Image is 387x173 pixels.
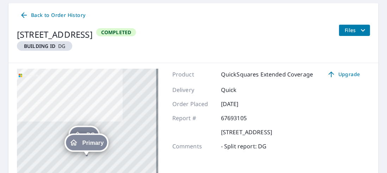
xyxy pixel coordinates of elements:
p: Order Placed [172,100,215,108]
div: Dropped pin, building Primary, Residential property, 1611 Cedar St Niles, MI 49120 [64,134,109,155]
span: Files [345,26,367,35]
span: DG [86,132,95,137]
p: 67693105 [221,114,263,122]
p: Product [172,70,215,79]
span: Upgrade [326,70,361,79]
a: Upgrade [321,69,365,80]
p: Comments [172,142,215,150]
p: - Split report: DG [221,142,267,150]
div: [STREET_ADDRESS] [17,28,93,41]
button: filesDropdownBtn-67693105 [339,25,370,36]
p: Report # [172,114,215,122]
p: Quick [221,86,263,94]
p: [DATE] [221,100,263,108]
div: Dropped pin, building DG, Residential property, 1611 Cedar St Niles, MI 49120 [68,126,100,148]
p: [STREET_ADDRESS] [221,128,272,136]
a: Back to Order History [17,9,88,22]
span: Primary [82,140,104,146]
span: Completed [97,29,136,36]
em: Building ID [24,43,55,49]
span: Back to Order History [20,11,85,20]
p: Delivery [172,86,215,94]
p: QuickSquares Extended Coverage [221,70,313,79]
span: DG [20,43,69,49]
